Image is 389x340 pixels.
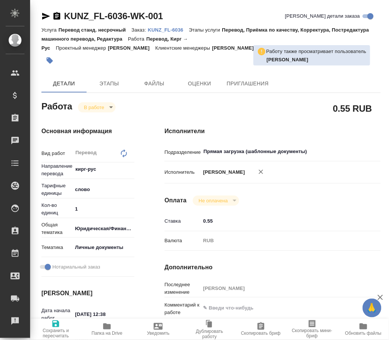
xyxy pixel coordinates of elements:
[148,27,189,33] p: KUNZ_FL-6036
[41,27,58,33] p: Услуга
[131,27,148,33] p: Заказ:
[72,309,134,320] input: ✎ Введи что-нибудь
[358,151,360,152] button: Open
[165,301,201,316] p: Комментарий к работе
[266,48,366,55] p: Работу также просматривает пользователь
[41,162,72,178] p: Направление перевода
[58,27,131,33] p: Перевод станд. несрочный
[165,168,201,176] p: Исполнитель
[201,234,363,247] div: RUB
[46,79,82,88] span: Детали
[235,319,287,340] button: Скопировать бриф
[133,319,184,340] button: Уведомить
[72,222,140,235] div: Юридическая/Финансовая
[41,182,72,197] p: Тарифные единицы
[184,319,235,340] button: Дублировать работу
[267,57,308,62] b: [PERSON_NAME]
[108,45,156,51] p: [PERSON_NAME]
[287,319,338,340] button: Скопировать мини-бриф
[253,164,269,180] button: Удалить исполнителя
[41,150,72,157] p: Вид работ
[128,36,146,42] p: Работа
[41,52,58,69] button: Добавить тэг
[72,203,134,214] input: ✎ Введи что-нибудь
[165,263,381,272] h4: Дополнительно
[165,127,381,136] h4: Исполнители
[52,263,100,271] span: Нотариальный заказ
[267,56,366,64] p: Попова Галина
[78,102,116,112] div: В работе
[130,168,132,170] button: Open
[366,300,378,316] span: 🙏
[291,328,333,339] span: Скопировать мини-бриф
[193,196,239,206] div: В работе
[333,102,372,115] h2: 0.55 RUB
[338,319,389,340] button: Обновить файлы
[148,26,189,33] a: KUNZ_FL-6036
[41,202,72,217] p: Кол-во единиц
[165,149,201,156] p: Подразделение
[41,244,72,251] p: Тематика
[165,196,187,205] h4: Оплата
[201,216,363,226] input: ✎ Введи что-нибудь
[64,11,163,21] a: KUNZ_FL-6036-WK-001
[41,221,72,236] p: Общая тематика
[201,168,245,176] p: [PERSON_NAME]
[72,241,140,254] div: Личные документы
[81,319,133,340] button: Папка на Drive
[35,328,77,339] span: Сохранить и пересчитать
[182,79,218,88] span: Оценки
[241,331,281,336] span: Скопировать бриф
[52,12,61,21] button: Скопировать ссылку
[212,45,259,51] p: [PERSON_NAME]
[197,197,230,204] button: Не оплачена
[201,283,363,294] input: Пустое поле
[156,45,212,51] p: Клиентские менеджеры
[41,99,72,112] h2: Работа
[41,289,134,298] h4: [PERSON_NAME]
[165,237,201,244] p: Валюта
[188,329,230,340] span: Дублировать работу
[91,79,127,88] span: Этапы
[165,217,201,225] p: Ставка
[41,127,134,136] h4: Основная информация
[92,331,122,336] span: Папка на Drive
[147,331,169,336] span: Уведомить
[227,79,269,88] span: Приглашения
[345,331,382,336] span: Обновить файлы
[82,104,107,111] button: В работе
[136,79,172,88] span: Файлы
[363,299,381,317] button: 🙏
[189,27,222,33] p: Этапы услуги
[72,183,140,196] div: слово
[30,319,81,340] button: Сохранить и пересчитать
[41,307,72,322] p: Дата начала работ
[41,12,50,21] button: Скопировать ссылку для ЯМессенджера
[285,12,360,20] span: [PERSON_NAME] детали заказа
[56,45,108,51] p: Проектный менеджер
[165,281,201,296] p: Последнее изменение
